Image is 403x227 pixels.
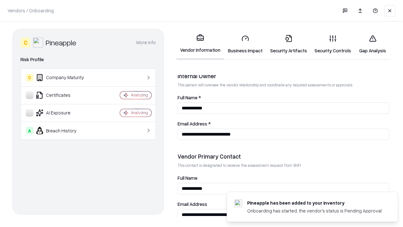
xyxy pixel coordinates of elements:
a: Security Artifacts [266,30,311,59]
a: Vendor Information [176,29,224,60]
label: Email Address [178,202,389,207]
div: Pineapple has been added to your inventory [247,200,383,206]
div: Analyzing [131,92,148,98]
div: A [26,127,33,134]
label: Full Name * [178,95,389,100]
div: Analyzing [131,110,148,115]
div: C [20,38,31,48]
p: Vendors / Onboarding [8,7,54,14]
p: This contact is designated to receive the assessment request from Shift [178,163,389,168]
p: This person will oversee the vendor relationship and coordinate any required assessments or appro... [178,82,389,88]
label: Full Name [178,176,389,180]
img: pineappleenergy.com [235,200,242,207]
a: Business Impact [224,30,266,59]
div: C [26,74,33,81]
div: Risk Profile [20,56,156,63]
div: Company Maturity [26,74,101,81]
div: Vendor Primary Contact [178,153,389,160]
div: Internal Owner [178,72,389,80]
div: Onboarding has started, the vendor's status is Pending Approval. [247,207,383,214]
div: AI Exposure [26,109,101,117]
div: Breach History [26,127,101,134]
div: Pineapple [46,38,76,48]
a: Security Controls [311,30,355,59]
div: Certificates [26,91,101,99]
a: Gap Analysis [355,30,390,59]
button: More info [136,37,156,48]
label: Email Address * [178,121,389,126]
img: Pineapple [33,38,43,48]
